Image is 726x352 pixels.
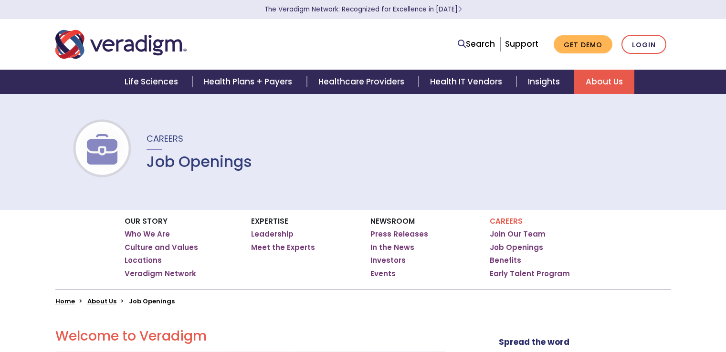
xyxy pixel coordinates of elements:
a: Home [55,297,75,306]
a: Events [370,269,396,279]
a: Culture and Values [125,243,198,252]
a: Life Sciences [113,70,192,94]
a: Meet the Experts [251,243,315,252]
a: Health Plans + Payers [192,70,306,94]
a: Press Releases [370,229,428,239]
h1: Job Openings [147,153,252,171]
a: Join Our Team [490,229,546,239]
a: Search [458,38,495,51]
a: Benefits [490,256,521,265]
span: Careers [147,133,183,145]
strong: Spread the word [499,336,569,348]
a: Health IT Vendors [419,70,516,94]
a: The Veradigm Network: Recognized for Excellence in [DATE]Learn More [264,5,462,14]
a: Healthcare Providers [307,70,419,94]
a: Job Openings [490,243,543,252]
h2: Welcome to Veradigm [55,328,445,344]
a: Login [621,35,666,54]
a: Early Talent Program [490,269,570,279]
a: Leadership [251,229,294,239]
a: Insights [516,70,574,94]
a: Veradigm Network [125,269,196,279]
a: About Us [87,297,116,306]
a: Who We Are [125,229,170,239]
a: Investors [370,256,406,265]
a: Support [505,38,538,50]
span: Learn More [458,5,462,14]
img: Veradigm logo [55,29,187,60]
a: In the News [370,243,414,252]
a: Get Demo [554,35,612,54]
a: About Us [574,70,634,94]
a: Locations [125,256,162,265]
